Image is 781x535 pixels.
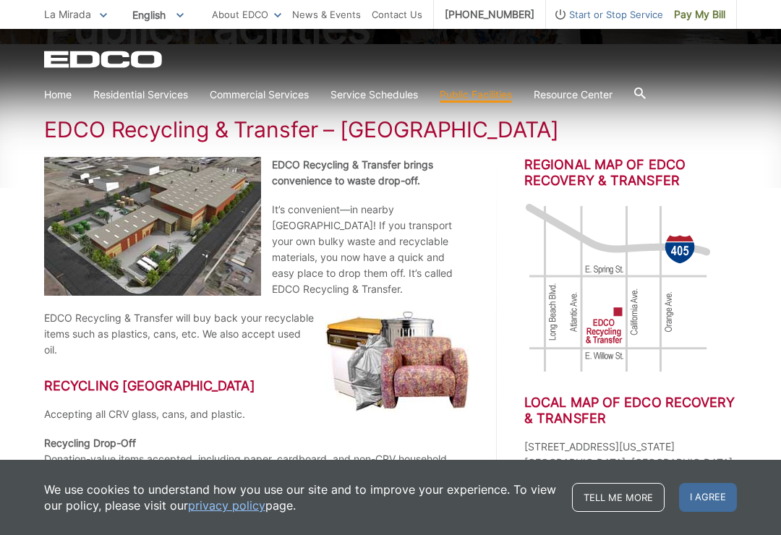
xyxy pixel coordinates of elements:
[524,439,737,487] p: [STREET_ADDRESS][US_STATE] [GEOGRAPHIC_DATA], [GEOGRAPHIC_DATA] ( )
[534,87,613,103] a: Resource Center
[44,157,261,296] img: EDCO Recycling & Transfer
[524,201,712,374] img: image
[93,87,188,103] a: Residential Services
[44,310,469,358] p: EDCO Recycling & Transfer will buy back your recyclable items such as plastics, cans, etc. We als...
[210,87,309,103] a: Commercial Services
[524,395,737,427] h2: Local Map of EDCO Recovery & Transfer
[121,3,195,27] span: English
[679,483,737,512] span: I agree
[292,7,361,22] a: News & Events
[44,435,469,483] p: Donation-value items accepted, including paper, cardboard, and non-CRV household containers.
[44,482,558,513] p: We use cookies to understand how you use our site and to improve your experience. To view our pol...
[524,157,737,189] h2: Regional Map of EDCO Recovery & Transfer
[372,7,422,22] a: Contact Us
[44,51,164,68] a: EDCD logo. Return to the homepage.
[674,7,725,22] span: Pay My Bill
[44,406,469,422] p: Accepting all CRV glass, cans, and plastic.
[330,87,418,103] a: Service Schedules
[44,437,136,449] strong: Recycling Drop-Off
[272,158,433,187] strong: EDCO Recycling & Transfer brings convenience to waste drop-off.
[44,87,72,103] a: Home
[188,497,265,513] a: privacy policy
[572,483,665,512] a: Tell me more
[212,7,281,22] a: About EDCO
[44,8,91,20] span: La Mirada
[440,87,512,103] a: Public Facilities
[44,116,737,142] h1: EDCO Recycling & Transfer – [GEOGRAPHIC_DATA]
[325,310,469,411] img: Dishwasher and chair
[44,378,469,394] h2: Recycling [GEOGRAPHIC_DATA]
